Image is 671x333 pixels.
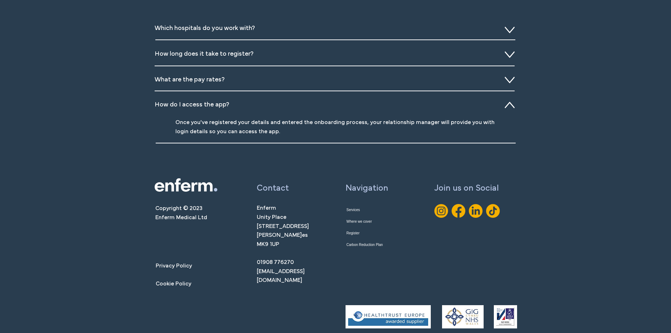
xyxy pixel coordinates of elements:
span: Once you've registered your details and entered the onboarding process, your relationship manager... [175,120,495,134]
img: creds-03.jpg [442,305,484,328]
span: Which hospitals do you work with? [155,26,255,31]
img: creds-02.jpg [346,305,431,328]
a: Register [347,227,396,239]
span: es [302,233,308,238]
span: [PERSON_NAME] [257,233,302,238]
a: 01908 776270 [257,260,294,265]
a: Cookie Policy [156,280,207,289]
a: Where we cover [347,216,396,227]
img: creds-05.jpg [494,305,517,328]
div: Slideshow [155,68,516,93]
div: Slideshow [155,93,516,153]
span: [STREET_ADDRESS] [257,224,309,229]
a: Privacy Policy [156,261,207,271]
span: Join us on Social [434,185,499,192]
div: Slideshow [155,42,516,68]
span: Navigation [346,185,388,192]
span: How do I access the app? [155,102,229,108]
div: Slideshow [155,17,516,42]
a: Services [347,204,396,216]
span: Privacy Policy [156,264,192,269]
span: What are the pay rates? [155,77,225,83]
span: Copyright © 2023 Enferm Medical Ltd [155,206,207,220]
img: FB [452,204,465,218]
img: TikTok [486,204,500,218]
img: Linkedin [469,204,483,218]
nav: Site [347,204,396,251]
span: Enferm Unity Place [257,206,286,220]
img: IG [434,204,448,218]
span: Cookie Policy [156,282,191,287]
span: Contact [257,185,289,192]
a: Carbon Reduction Plan [347,239,396,251]
span: MK9 1UP [257,242,279,247]
span: How long does it take to register? [155,51,254,57]
ul: Social Bar [434,204,500,218]
a: [EMAIL_ADDRESS][DOMAIN_NAME] [257,269,305,283]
